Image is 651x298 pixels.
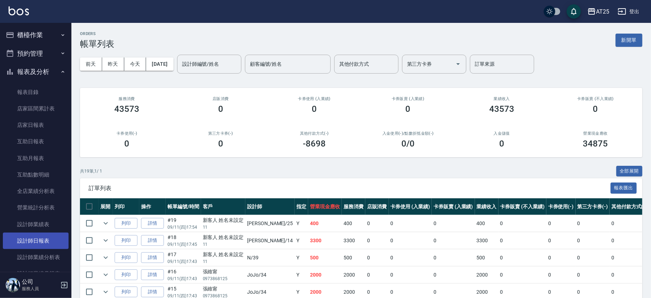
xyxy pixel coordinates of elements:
[166,232,201,249] td: #18
[203,241,244,248] p: 11
[100,269,111,280] button: expand row
[308,267,342,283] td: 2000
[557,131,634,136] h2: 營業現金應收
[114,104,139,114] h3: 43573
[616,166,643,177] button: 全部展開
[167,258,199,265] p: 09/11 (四) 17:43
[141,269,164,280] a: 詳情
[308,198,342,215] th: 營業現金應收
[475,198,499,215] th: 業績收入
[616,34,642,47] button: 新開單
[546,198,576,215] th: 卡券使用(-)
[245,215,295,232] td: [PERSON_NAME] /25
[499,198,546,215] th: 卡券販賣 (不入業績)
[22,278,58,285] h5: 公司
[295,198,308,215] th: 指定
[583,139,608,149] h3: 34875
[203,258,244,265] p: 11
[370,96,447,101] h2: 卡券販賣 (入業績)
[166,215,201,232] td: #19
[182,96,259,101] h2: 店販消費
[276,131,353,136] h2: 其他付款方式(-)
[464,96,540,101] h2: 業績收入
[203,285,244,293] div: 張維甯
[22,285,58,292] p: 服務人員
[303,139,326,149] h3: -8698
[432,267,475,283] td: 0
[499,249,546,266] td: 0
[389,232,432,249] td: 0
[141,218,164,229] a: 詳情
[499,215,546,232] td: 0
[6,278,20,292] img: Person
[611,184,637,191] a: 報表匯出
[141,235,164,246] a: 詳情
[203,217,244,224] div: 新客人 姓名未設定
[100,235,111,246] button: expand row
[102,58,124,71] button: 昨天
[166,267,201,283] td: #16
[401,139,415,149] h3: 0 /0
[370,131,447,136] h2: 入金使用(-) /點數折抵金額(-)
[100,287,111,297] button: expand row
[406,104,411,114] h3: 0
[9,6,29,15] img: Logo
[3,265,69,282] a: 設計師業績月報表
[342,249,365,266] td: 500
[3,167,69,183] a: 互助點數明細
[308,249,342,266] td: 500
[616,36,642,43] a: 新開單
[167,241,199,248] p: 09/11 (四) 17:45
[115,252,137,263] button: 列印
[89,96,165,101] h3: 服務消費
[115,287,137,298] button: 列印
[3,183,69,199] a: 全店業績分析表
[308,215,342,232] td: 400
[610,232,649,249] td: 0
[245,198,295,215] th: 設計師
[610,215,649,232] td: 0
[245,232,295,249] td: [PERSON_NAME] /14
[166,198,201,215] th: 帳單編號/時間
[475,249,499,266] td: 500
[3,63,69,81] button: 報表及分析
[489,104,514,114] h3: 43573
[245,267,295,283] td: JoJo /34
[245,249,295,266] td: N /39
[115,218,137,229] button: 列印
[452,58,464,70] button: Open
[576,198,610,215] th: 第三方卡券(-)
[567,4,581,19] button: save
[389,215,432,232] td: 0
[615,5,642,18] button: 登出
[308,232,342,249] td: 3300
[80,58,102,71] button: 前天
[546,232,576,249] td: 0
[576,215,610,232] td: 0
[166,249,201,266] td: #17
[80,31,114,36] h2: ORDERS
[389,198,432,215] th: 卡券使用 (入業績)
[610,198,649,215] th: 其他付款方式(-)
[342,215,365,232] td: 400
[432,215,475,232] td: 0
[342,232,365,249] td: 3300
[295,267,308,283] td: Y
[115,235,137,246] button: 列印
[585,4,612,19] button: AT25
[499,232,546,249] td: 0
[3,249,69,265] a: 設計師業績分析表
[576,249,610,266] td: 0
[89,185,611,192] span: 訂單列表
[432,249,475,266] td: 0
[276,96,353,101] h2: 卡券使用 (入業績)
[3,233,69,249] a: 設計師日報表
[3,133,69,150] a: 互助日報表
[432,232,475,249] td: 0
[80,168,102,174] p: 共 19 筆, 1 / 1
[389,267,432,283] td: 0
[610,249,649,266] td: 0
[3,199,69,216] a: 營業統計分析表
[99,198,113,215] th: 展開
[141,287,164,298] a: 詳情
